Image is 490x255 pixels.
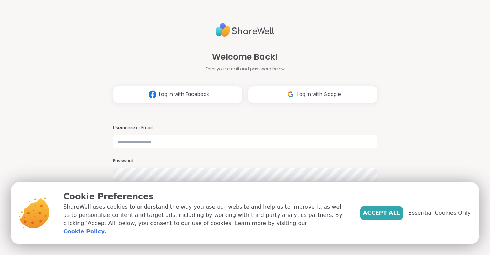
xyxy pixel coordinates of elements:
[206,66,285,72] span: Enter your email and password below
[284,88,297,101] img: ShareWell Logomark
[113,86,242,103] button: Log in with Facebook
[113,125,377,131] h3: Username or Email
[408,209,471,217] span: Essential Cookies Only
[216,20,274,40] img: ShareWell Logo
[113,158,377,164] h3: Password
[63,228,106,236] a: Cookie Policy.
[248,86,377,103] button: Log in with Google
[297,91,341,98] span: Log in with Google
[63,203,349,236] p: ShareWell uses cookies to understand the way you use our website and help us to improve it, as we...
[146,88,159,101] img: ShareWell Logomark
[63,190,349,203] p: Cookie Preferences
[159,91,209,98] span: Log in with Facebook
[360,206,403,220] button: Accept All
[212,51,278,63] span: Welcome Back!
[363,209,400,217] span: Accept All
